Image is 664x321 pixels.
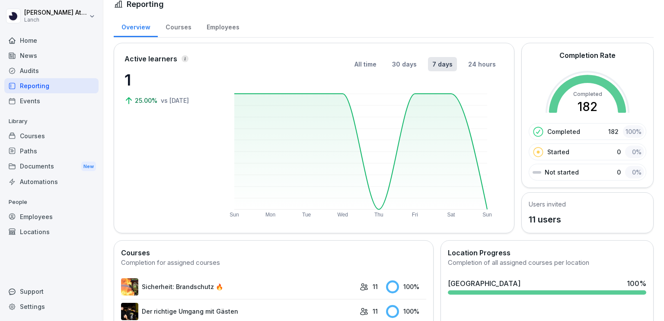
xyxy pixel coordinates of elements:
[121,303,355,320] a: Der richtige Umgang mit Gästen
[625,166,644,178] div: 0 %
[4,174,99,189] a: Automations
[4,63,99,78] a: Audits
[412,212,418,218] text: Fri
[448,278,520,289] div: [GEOGRAPHIC_DATA]
[161,96,189,105] p: vs [DATE]
[230,212,239,218] text: Sun
[265,212,275,218] text: Mon
[373,307,378,316] p: 11
[24,9,87,16] p: [PERSON_NAME] Attaoui
[4,143,99,159] a: Paths
[158,15,199,37] a: Courses
[464,57,500,71] button: 24 hours
[121,248,426,258] h2: Courses
[121,258,426,268] div: Completion for assigned courses
[4,159,99,175] a: DocumentsNew
[559,50,616,60] h2: Completion Rate
[428,57,457,71] button: 7 days
[444,275,650,298] a: [GEOGRAPHIC_DATA]100%
[4,284,99,299] div: Support
[448,258,646,268] div: Completion of all assigned courses per location
[4,159,99,175] div: Documents
[617,168,621,177] p: 0
[529,213,566,226] p: 11 users
[448,248,646,258] h2: Location Progress
[114,15,158,37] a: Overview
[623,125,644,138] div: 100 %
[135,96,159,105] p: 25.00%
[302,212,311,218] text: Tue
[199,15,247,37] a: Employees
[374,212,383,218] text: Thu
[4,33,99,48] a: Home
[447,212,456,218] text: Sat
[386,280,426,293] div: 100 %
[388,57,421,71] button: 30 days
[529,200,566,209] h5: Users invited
[81,162,96,172] div: New
[121,303,138,320] img: exccdt3swefehl83oodrhcfl.png
[625,146,644,158] div: 0 %
[373,282,378,291] p: 11
[547,127,580,136] p: Completed
[350,57,381,71] button: All time
[4,93,99,108] a: Events
[627,278,646,289] div: 100 %
[4,209,99,224] a: Employees
[124,54,177,64] p: Active learners
[386,305,426,318] div: 100 %
[24,17,87,23] p: Lanch
[617,147,621,156] p: 0
[121,278,355,296] a: Sicherheit: Brandschutz 🔥
[4,224,99,239] a: Locations
[4,299,99,314] a: Settings
[4,195,99,209] p: People
[4,114,99,128] p: Library
[124,68,211,92] p: 1
[483,212,492,218] text: Sun
[608,127,619,136] p: 182
[4,48,99,63] a: News
[545,168,579,177] p: Not started
[4,128,99,143] a: Courses
[4,78,99,93] a: Reporting
[338,212,348,218] text: Wed
[547,147,569,156] p: Started
[121,278,138,296] img: zzov6v7ntk26bk7mur8pz9wg.png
